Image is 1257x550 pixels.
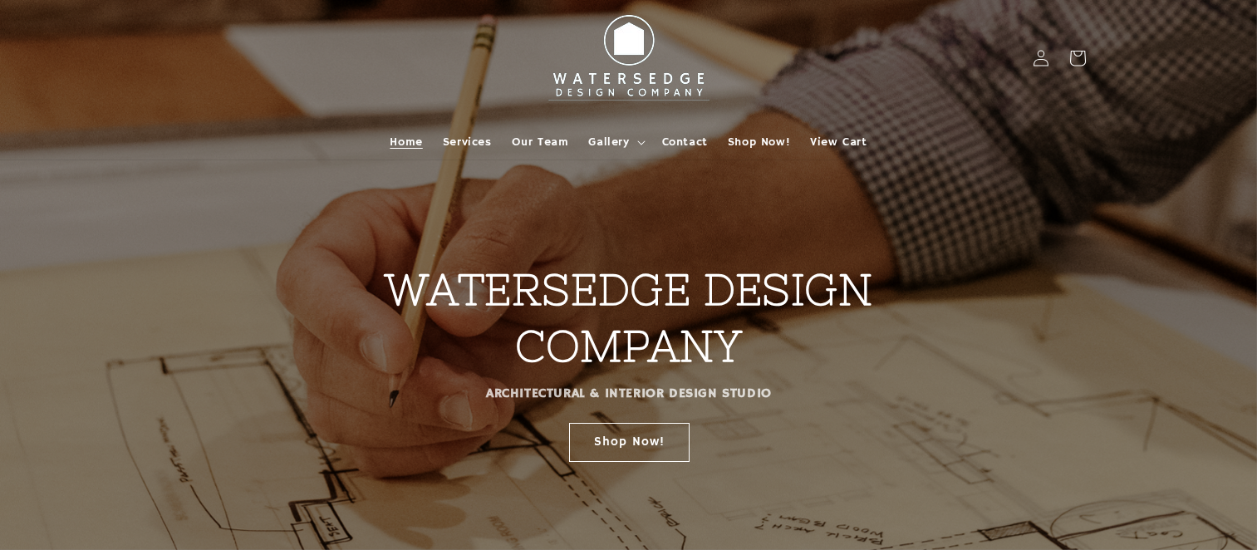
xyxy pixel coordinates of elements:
[502,125,579,160] a: Our Team
[728,135,790,150] span: Shop Now!
[568,422,689,461] a: Shop Now!
[578,125,651,160] summary: Gallery
[380,125,432,160] a: Home
[588,135,629,150] span: Gallery
[718,125,800,160] a: Shop Now!
[512,135,569,150] span: Our Team
[443,135,492,150] span: Services
[486,385,772,402] strong: ARCHITECTURAL & INTERIOR DESIGN STUDIO
[385,265,872,371] strong: WATERSEDGE DESIGN COMPANY
[652,125,718,160] a: Contact
[538,7,720,110] img: Watersedge Design Co
[800,125,876,160] a: View Cart
[810,135,867,150] span: View Cart
[390,135,422,150] span: Home
[433,125,502,160] a: Services
[662,135,708,150] span: Contact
